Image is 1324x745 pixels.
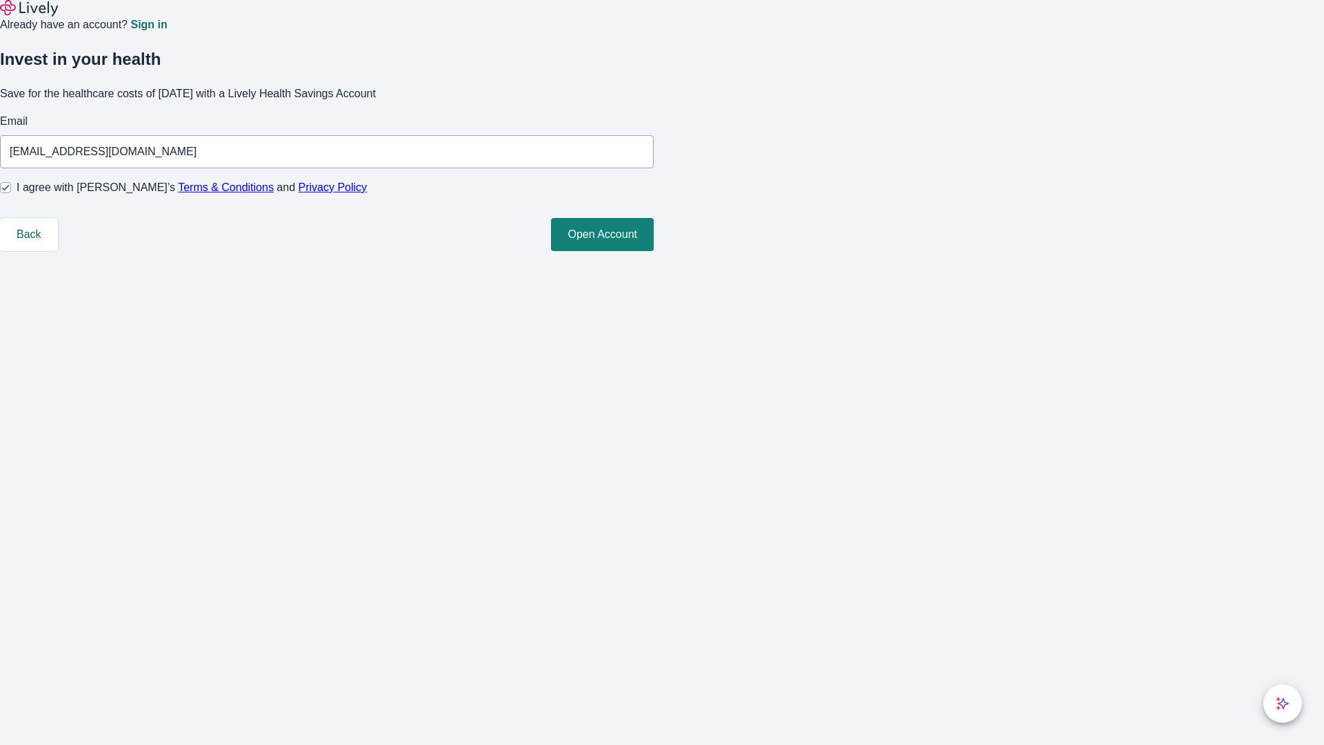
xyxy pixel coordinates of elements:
svg: Lively AI Assistant [1276,697,1290,711]
a: Terms & Conditions [178,181,274,193]
a: Sign in [130,19,167,30]
button: chat [1263,684,1302,723]
button: Open Account [551,218,654,251]
span: I agree with [PERSON_NAME]’s and [17,179,367,196]
a: Privacy Policy [299,181,368,193]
